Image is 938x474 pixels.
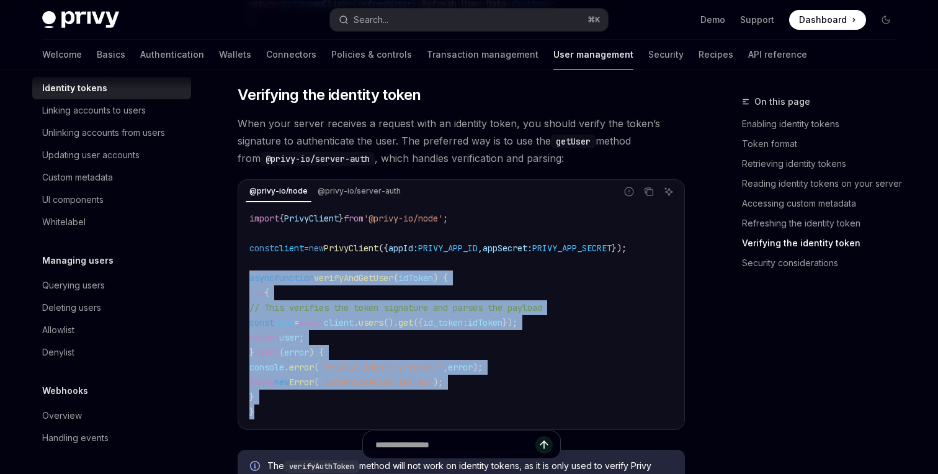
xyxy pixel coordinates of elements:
a: Verifying the identity token [742,233,906,253]
span: } [339,213,344,224]
a: Refreshing the identity token [742,213,906,233]
span: function [274,272,314,284]
span: ) { [433,272,448,284]
span: { [279,213,284,224]
span: get [398,317,413,328]
span: PRIVY_APP_SECRET [532,243,612,254]
a: Wallets [219,40,251,69]
span: return [249,332,279,343]
a: Denylist [32,341,191,364]
a: Transaction management [427,40,538,69]
span: error [284,347,309,358]
span: }); [502,317,517,328]
a: Updating user accounts [32,144,191,166]
a: Overview [32,405,191,427]
div: Handling events [42,431,109,445]
span: new [309,243,324,254]
span: ( [314,362,319,373]
a: UI components [32,189,191,211]
div: Updating user accounts [42,148,140,163]
span: users [359,317,383,328]
a: Authentication [140,40,204,69]
span: = [304,243,309,254]
a: Querying users [32,274,191,297]
span: idToken [468,317,502,328]
code: getUser [551,135,596,148]
span: Verifying the identity token [238,85,421,105]
a: Connectors [266,40,316,69]
span: new [274,377,289,388]
span: const [249,243,274,254]
a: User management [553,40,633,69]
div: @privy-io/server-auth [314,184,404,199]
span: async [249,272,274,284]
a: Dashboard [789,10,866,30]
span: 'Authentication failed' [319,377,433,388]
span: } [249,406,254,418]
div: Deleting users [42,300,101,315]
img: dark logo [42,11,119,29]
div: @privy-io/node [246,184,311,199]
span: }); [612,243,627,254]
a: Basics [97,40,125,69]
span: ( [393,272,398,284]
span: appSecret: [483,243,532,254]
span: error [448,362,473,373]
span: , [478,243,483,254]
a: Accessing custom metadata [742,194,906,213]
a: Unlinking accounts from users [32,122,191,144]
span: '@privy-io/node' [364,213,443,224]
span: When your server receives a request with an identity token, you should verify the token’s signatu... [238,115,685,167]
a: Custom metadata [32,166,191,189]
span: id_token: [423,317,468,328]
span: error [289,362,314,373]
span: const [249,317,274,328]
a: API reference [748,40,807,69]
span: try [249,287,264,298]
a: Recipes [699,40,733,69]
span: , [443,362,448,373]
a: Demo [700,14,725,26]
div: Whitelabel [42,215,86,230]
span: . [284,362,289,373]
span: ({ [378,243,388,254]
span: PrivyClient [324,243,378,254]
a: Deleting users [32,297,191,319]
span: client [324,317,354,328]
span: On this page [754,94,810,109]
a: Enabling identity tokens [742,114,906,134]
div: Custom metadata [42,170,113,185]
input: Ask a question... [375,431,535,458]
span: 'Invalid identity token:' [319,362,443,373]
span: ; [299,332,304,343]
span: ); [473,362,483,373]
span: throw [249,377,274,388]
span: verifyAndGetUser [314,272,393,284]
span: client [274,243,304,254]
span: = [294,317,299,328]
h5: Webhooks [42,383,88,398]
span: . [354,317,359,328]
span: ({ [413,317,423,328]
a: Support [740,14,774,26]
span: user [279,332,299,343]
span: ; [443,213,448,224]
a: Token format [742,134,906,154]
span: ⌘ K [587,15,601,25]
a: Allowlist [32,319,191,341]
div: Denylist [42,345,74,360]
span: } [249,347,254,358]
code: @privy-io/server-auth [261,152,375,166]
div: Unlinking accounts from users [42,125,165,140]
span: console [249,362,284,373]
div: Allowlist [42,323,74,338]
a: Whitelabel [32,211,191,233]
span: PRIVY_APP_ID [418,243,478,254]
div: Search... [354,12,388,27]
a: Handling events [32,427,191,449]
div: Linking accounts to users [42,103,146,118]
span: await [299,317,324,328]
span: Error [289,377,314,388]
span: from [344,213,364,224]
div: Overview [42,408,82,423]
